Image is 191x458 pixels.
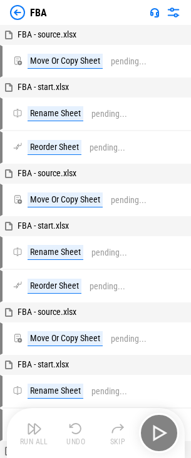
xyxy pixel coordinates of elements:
[28,279,81,294] div: Reorder Sheet
[28,384,83,399] div: Rename Sheet
[28,106,83,121] div: Rename Sheet
[28,54,103,69] div: Move Or Copy Sheet
[18,82,69,92] span: FBA - start.xlsx
[10,5,25,20] img: Back
[28,140,81,155] div: Reorder Sheet
[28,331,103,346] div: Move Or Copy Sheet
[91,387,127,396] div: pending...
[166,5,181,20] img: Settings menu
[90,143,125,152] div: pending...
[18,221,69,231] span: FBA - start.xlsx
[91,248,127,257] div: pending...
[18,307,76,317] span: FBA - source.xlsx
[90,282,125,291] div: pending...
[18,29,76,39] span: FBA - source.xlsx
[18,359,69,369] span: FBA - start.xlsx
[91,109,127,119] div: pending...
[111,57,147,66] div: pending...
[28,192,103,207] div: Move Or Copy Sheet
[28,245,83,260] div: Rename Sheet
[111,334,147,344] div: pending...
[111,196,147,205] div: pending...
[18,168,76,178] span: FBA - source.xlsx
[30,7,47,19] div: FBA
[150,7,160,17] img: Support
